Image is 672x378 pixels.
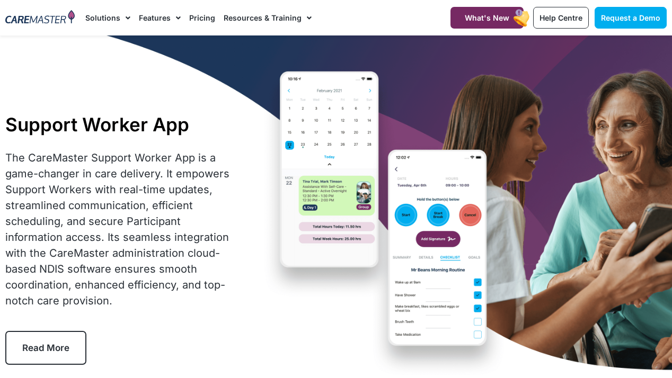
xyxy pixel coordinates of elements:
a: Help Centre [533,7,589,29]
span: Read More [22,343,69,353]
img: CareMaster Logo [5,10,75,25]
a: What's New [450,7,524,29]
span: Request a Demo [601,13,660,22]
h1: Support Worker App [5,113,230,136]
span: What's New [465,13,509,22]
span: Help Centre [540,13,582,22]
a: Request a Demo [595,7,667,29]
div: The CareMaster Support Worker App is a game-changer in care delivery. It empowers Support Workers... [5,150,230,309]
a: Read More [5,331,86,365]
